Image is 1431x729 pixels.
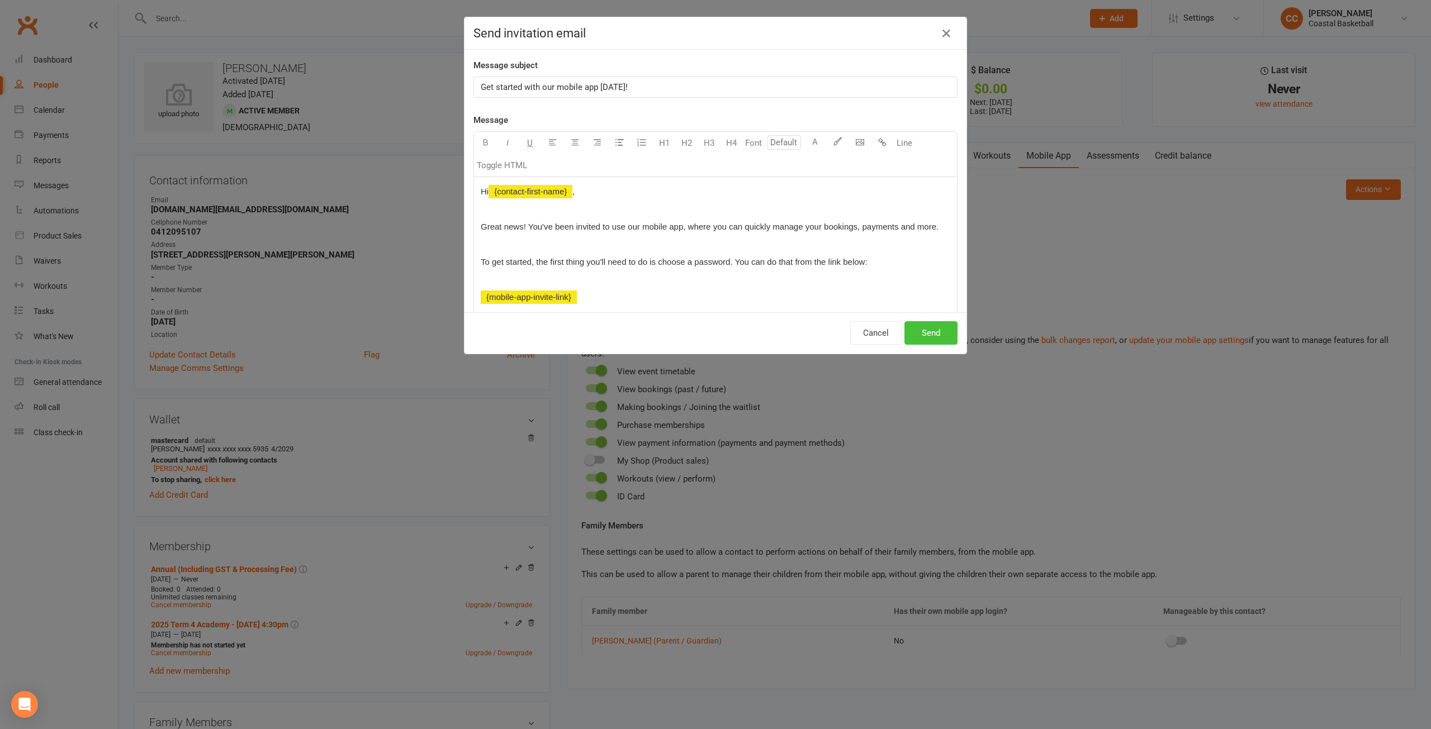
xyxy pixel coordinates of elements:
button: Font [742,132,765,154]
button: H2 [675,132,698,154]
span: , [572,187,575,196]
button: H1 [653,132,675,154]
span: Hi [481,187,489,196]
button: Send [904,321,958,345]
label: Message [473,113,508,127]
label: Message subject [473,59,538,72]
button: A [804,132,826,154]
button: Cancel [850,321,902,345]
div: Open Intercom Messenger [11,691,38,718]
button: Close [937,25,955,42]
button: Line [893,132,916,154]
span: U [527,138,533,148]
button: U [519,132,541,154]
button: Toggle HTML [474,154,530,177]
input: Default [767,135,801,150]
button: H4 [720,132,742,154]
span: Great news! You've been invited to use our mobile app, where you can quickly manage your bookings... [481,222,939,231]
h4: Send invitation email [473,26,958,40]
button: H3 [698,132,720,154]
span: To get started, the first thing you'll need to do is choose a password. You can do that from the ... [481,257,868,266]
span: Get started with our mobile app [DATE]! [481,82,628,92]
